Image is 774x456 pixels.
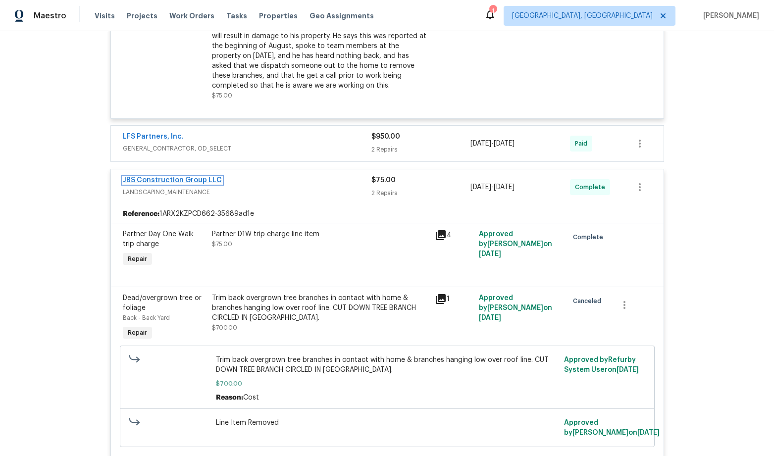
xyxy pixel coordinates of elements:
span: GENERAL_CONTRACTOR, OD_SELECT [123,144,371,153]
span: $75.00 [212,93,232,99]
span: Dead/overgrown tree or foliage [123,295,202,311]
span: - [470,139,515,149]
span: Maestro [34,11,66,21]
span: Trim back overgrown tree branches in contact with home & branches hanging low over roof line. CUT... [216,355,558,375]
div: 1 [435,293,473,305]
span: Repair [124,328,151,338]
span: [DATE] [494,184,515,191]
span: $75.00 [212,241,232,247]
div: 4 [435,229,473,241]
span: Tasks [226,12,247,19]
span: Paid [575,139,591,149]
span: Partner Day One Walk trip charge [123,231,194,248]
div: Partner D1W trip charge line item [212,229,429,239]
span: Line Item Removed [216,418,558,428]
span: $950.00 [371,133,400,140]
span: [DATE] [470,140,491,147]
span: Repair [124,254,151,264]
span: $700.00 [216,379,558,389]
span: Back - Back Yard [123,315,170,321]
span: - [470,182,515,192]
span: Complete [575,182,609,192]
span: Canceled [573,296,605,306]
span: $75.00 [371,177,396,184]
span: Geo Assignments [310,11,374,21]
div: 2 Repairs [371,188,471,198]
span: [DATE] [637,429,660,436]
span: Approved by [PERSON_NAME] on [479,231,552,257]
span: Visits [95,11,115,21]
a: LFS Partners, Inc. [123,133,184,140]
div: Trim back overgrown tree branches in contact with home & branches hanging low over roof line. CUT... [212,293,429,323]
span: [DATE] [470,184,491,191]
span: [PERSON_NAME] [699,11,759,21]
span: [DATE] [494,140,515,147]
div: 1ARX2KZPCD662-35689ad1e [111,205,664,223]
div: 2 Repairs [371,145,471,154]
span: [DATE] [479,251,501,257]
span: Approved by [PERSON_NAME] on [479,295,552,321]
span: Projects [127,11,157,21]
span: Approved by [PERSON_NAME] on [564,419,660,436]
span: Approved by Refurby System User on [564,356,639,373]
span: Reason: [216,394,243,401]
span: [GEOGRAPHIC_DATA], [GEOGRAPHIC_DATA] [512,11,653,21]
div: 1 [489,6,496,16]
span: $700.00 [212,325,237,331]
span: Properties [259,11,298,21]
span: [DATE] [617,366,639,373]
span: [DATE] [479,314,501,321]
a: JBS Construction Group LLC [123,177,222,184]
span: Cost [243,394,259,401]
span: Complete [573,232,607,242]
b: Reference: [123,209,159,219]
span: LANDSCAPING_MAINTENANCE [123,187,371,197]
span: Work Orders [169,11,214,21]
